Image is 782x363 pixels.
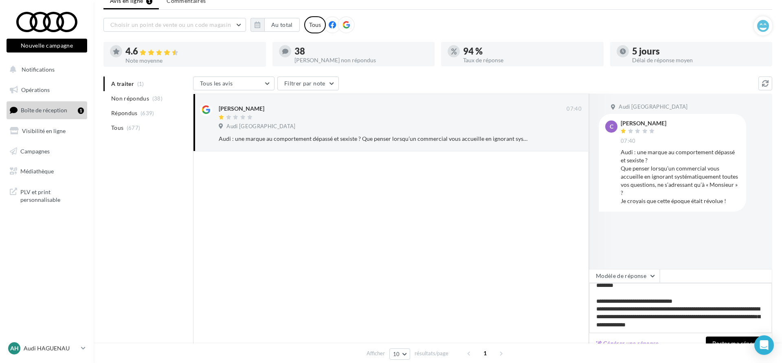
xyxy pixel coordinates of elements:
[5,122,89,140] a: Visibilité en ligne
[621,148,740,205] div: Audi : une marque au comportement dépassé et sexiste ? Que penser lorsqu’un commercial vous accue...
[367,350,385,357] span: Afficher
[415,350,448,357] span: résultats/page
[200,80,233,87] span: Tous les avis
[567,105,582,113] span: 07:40
[463,57,597,63] div: Taux de réponse
[219,105,264,113] div: [PERSON_NAME]
[111,94,149,103] span: Non répondus
[7,341,87,356] a: AH Audi HAGUENAU
[589,269,660,283] button: Modèle de réponse
[593,339,662,348] button: Générer une réponse
[22,66,55,73] span: Notifications
[632,47,766,56] div: 5 jours
[5,101,89,119] a: Boîte de réception1
[152,95,163,102] span: (38)
[20,168,54,175] span: Médiathèque
[479,347,492,360] span: 1
[141,110,154,116] span: (639)
[294,57,428,63] div: [PERSON_NAME] non répondus
[20,147,50,154] span: Campagnes
[7,39,87,52] button: Nouvelle campagne
[294,47,428,56] div: 38
[10,344,19,352] span: AH
[706,337,769,350] button: Poster ma réponse
[754,335,774,355] div: Open Intercom Messenger
[621,138,636,145] span: 07:40
[619,103,688,111] span: Audi [GEOGRAPHIC_DATA]
[24,344,78,352] p: Audi HAGUENAU
[463,47,597,56] div: 94 %
[22,127,66,134] span: Visibilité en ligne
[78,107,84,114] div: 1
[127,125,141,131] span: (677)
[5,81,89,98] a: Opérations
[125,47,259,56] div: 4.6
[304,16,326,33] div: Tous
[250,18,300,32] button: Au total
[219,135,529,143] div: Audi : une marque au comportement dépassé et sexiste ? Que penser lorsqu’un commercial vous accue...
[5,163,89,180] a: Médiathèque
[5,61,86,78] button: Notifications
[389,348,410,360] button: 10
[21,107,67,114] span: Boîte de réception
[21,86,50,93] span: Opérations
[632,57,766,63] div: Délai de réponse moyen
[610,122,613,131] span: C
[103,18,246,32] button: Choisir un point de vente ou un code magasin
[111,109,138,117] span: Répondus
[111,124,123,132] span: Tous
[110,21,231,28] span: Choisir un point de vente ou un code magasin
[193,77,275,90] button: Tous les avis
[5,183,89,207] a: PLV et print personnalisable
[264,18,300,32] button: Au total
[20,186,84,204] span: PLV et print personnalisable
[5,143,89,160] a: Campagnes
[125,58,259,63] div: Note moyenne
[226,123,295,130] span: Audi [GEOGRAPHIC_DATA]
[277,77,339,90] button: Filtrer par note
[621,120,666,126] div: [PERSON_NAME]
[393,351,400,357] span: 10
